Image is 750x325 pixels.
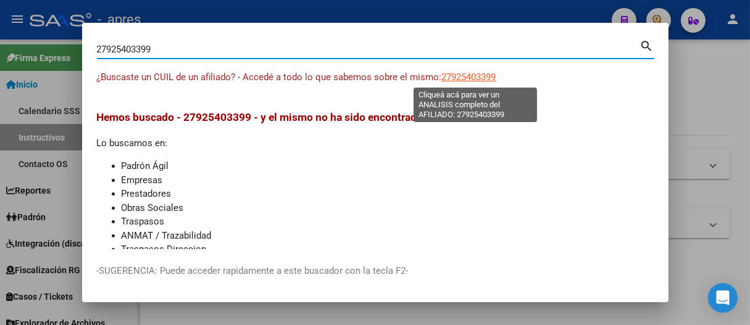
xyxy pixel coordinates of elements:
li: Prestadores [122,187,654,201]
li: Traspasos [122,215,654,229]
li: Obras Sociales [122,201,654,215]
li: ANMAT / Trazabilidad [122,229,654,243]
p: -SUGERENCIA: Puede acceder rapidamente a este buscador con la tecla F2- [97,264,654,278]
li: Padrón Ágil [122,159,654,173]
div: Open Intercom Messenger [708,283,738,313]
li: Traspasos Direccion [122,242,654,257]
span: ¿Buscaste un CUIL de un afiliado? - Accedé a todo lo que sabemos sobre el mismo: [97,72,442,83]
div: Lo buscamos en: [97,109,654,257]
li: Empresas [122,173,654,187]
span: Hemos buscado - 27925403399 - y el mismo no ha sido encontrado [97,111,423,123]
mat-icon: search [640,38,654,52]
span: 27925403399 [442,72,496,83]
